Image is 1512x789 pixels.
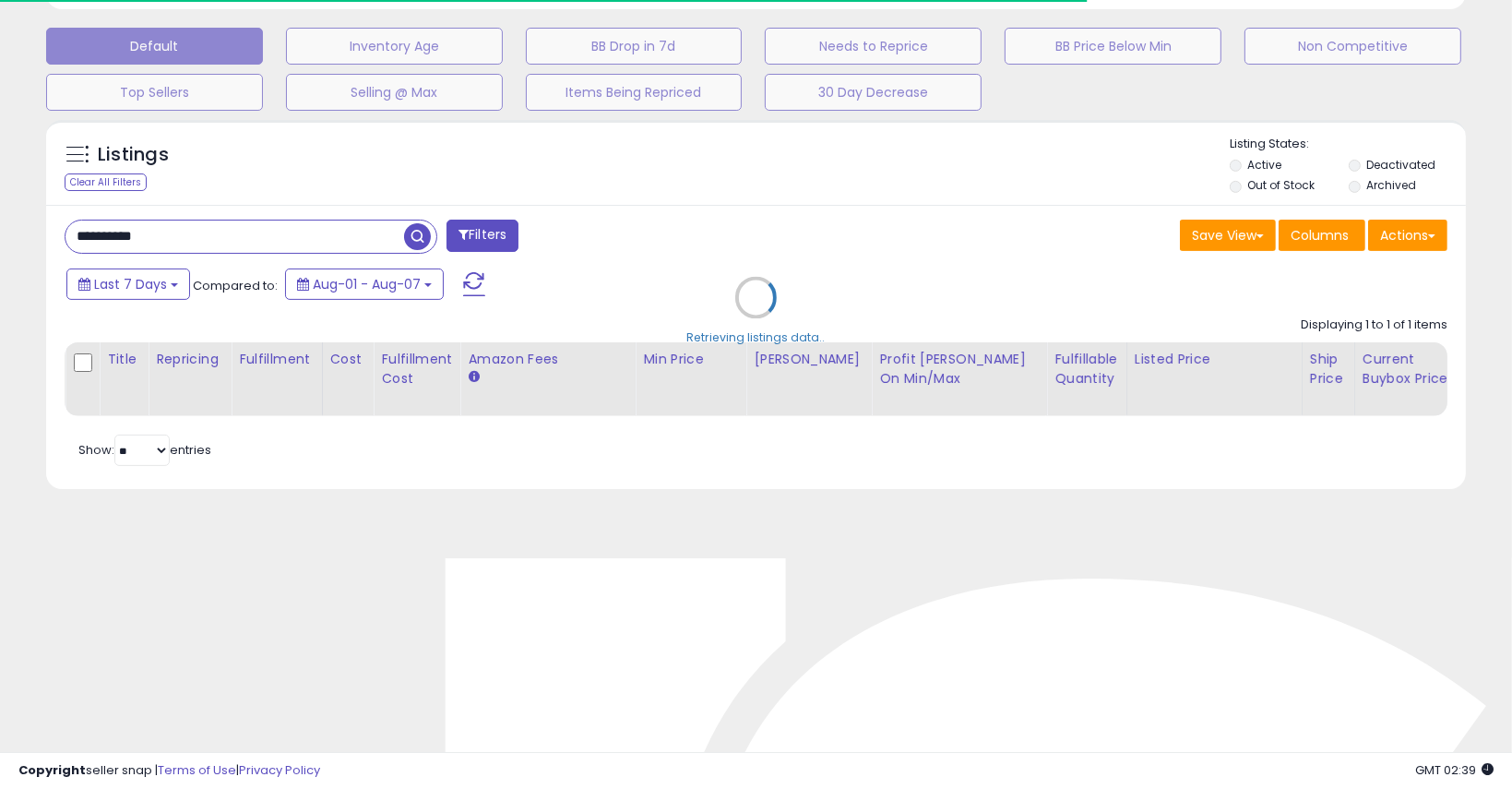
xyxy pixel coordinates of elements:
button: Selling @ Max [286,74,503,111]
button: BB Price Below Min [1005,28,1221,65]
button: Needs to Reprice [765,28,982,65]
button: BB Drop in 7d [526,28,743,65]
button: Default [46,28,263,65]
button: 30 Day Decrease [765,74,982,111]
button: Inventory Age [286,28,503,65]
button: Non Competitive [1244,28,1461,65]
div: Retrieving listings data.. [687,329,826,346]
button: Items Being Repriced [526,74,743,111]
button: Top Sellers [46,74,263,111]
